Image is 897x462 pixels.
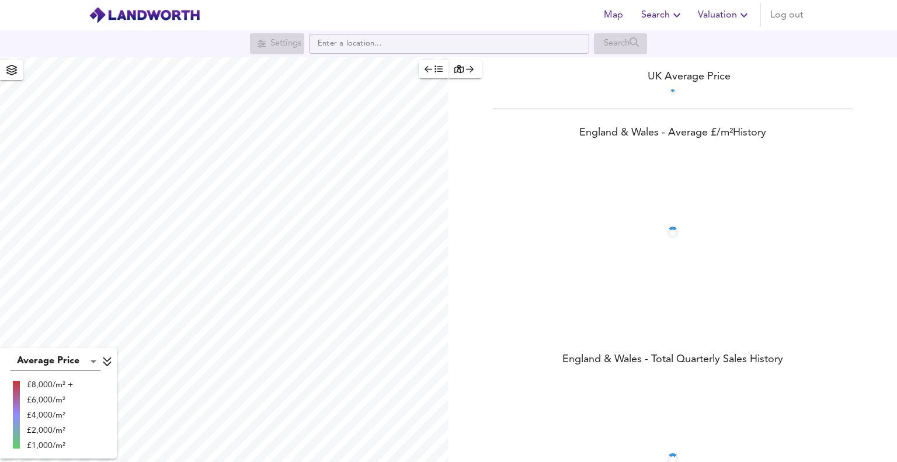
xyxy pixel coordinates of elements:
[594,4,632,27] button: Map
[448,126,897,142] div: England & Wales - Average £/ m² History
[448,352,897,369] div: England & Wales - Total Quarterly Sales History
[766,4,808,27] button: Log out
[637,4,689,27] button: Search
[250,33,304,54] div: Search for a location first or explore the map
[27,440,73,451] div: £1,000/m²
[27,394,73,406] div: £6,000/m²
[448,69,897,85] div: UK Average Price
[770,7,804,23] span: Log out
[309,34,589,54] input: Enter a location...
[698,7,751,23] span: Valuation
[27,379,73,391] div: £8,000/m² +
[27,425,73,436] div: £2,000/m²
[11,352,100,371] div: Average Price
[641,7,684,23] span: Search
[27,409,73,421] div: £4,000/m²
[89,6,200,24] img: logo
[693,4,756,27] button: Valuation
[599,7,627,23] span: Map
[594,33,647,54] div: Search for a location first or explore the map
